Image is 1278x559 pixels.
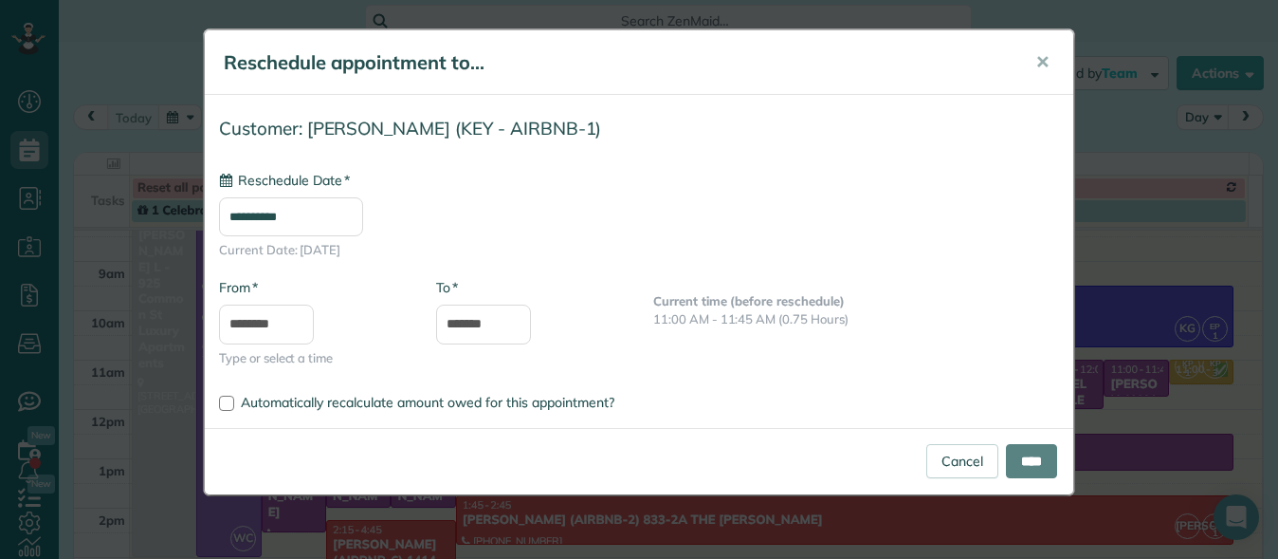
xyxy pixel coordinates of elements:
span: ✕ [1035,51,1050,73]
h5: Reschedule appointment to... [224,49,1009,76]
span: Automatically recalculate amount owed for this appointment? [241,394,614,411]
label: To [436,278,458,297]
span: Type or select a time [219,349,408,367]
span: Current Date: [DATE] [219,241,1059,259]
label: Reschedule Date [219,171,350,190]
p: 11:00 AM - 11:45 AM (0.75 Hours) [653,310,1059,328]
b: Current time (before reschedule) [653,293,845,308]
label: From [219,278,258,297]
h4: Customer: [PERSON_NAME] (KEY - AIRBNB-1) [219,119,1059,139]
a: Cancel [926,444,998,478]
